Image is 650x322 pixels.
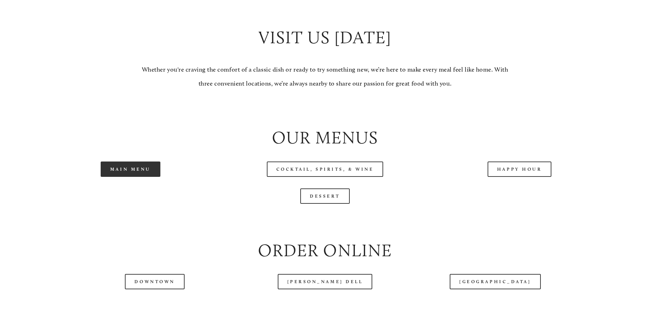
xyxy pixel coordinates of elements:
[450,274,540,289] a: [GEOGRAPHIC_DATA]
[278,274,373,289] a: [PERSON_NAME] Dell
[300,188,350,204] a: Dessert
[267,162,384,177] a: Cocktail, Spirits, & Wine
[136,63,514,91] p: Whether you're craving the comfort of a classic dish or ready to try something new, we’re here to...
[39,126,611,150] h2: Our Menus
[488,162,552,177] a: Happy Hour
[125,274,184,289] a: Downtown
[39,239,611,263] h2: Order Online
[101,162,160,177] a: Main Menu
